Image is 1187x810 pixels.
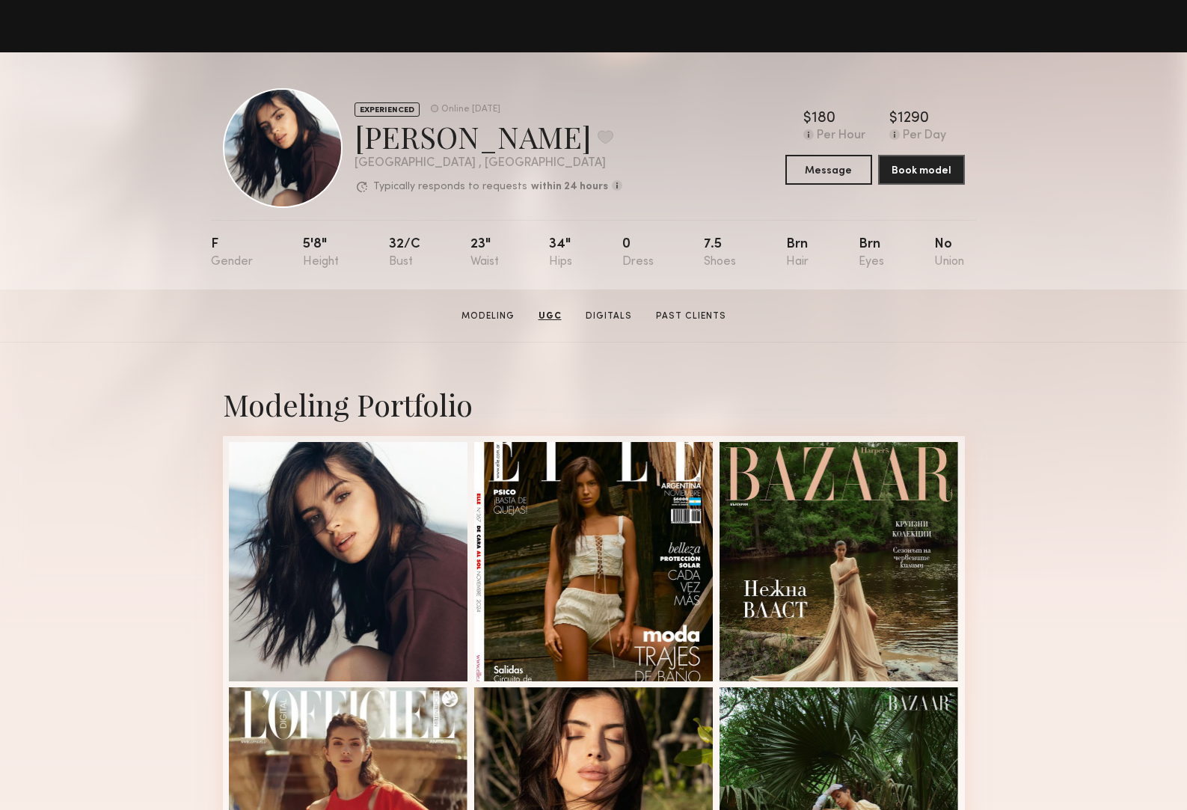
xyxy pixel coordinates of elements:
[650,310,732,323] a: Past Clients
[533,310,568,323] a: UGC
[211,238,253,269] div: F
[549,238,572,269] div: 34"
[380,22,414,31] a: Home
[355,117,622,156] div: [PERSON_NAME]
[622,238,654,269] div: 0
[531,22,589,31] a: Requests
[580,310,638,323] a: Digitals
[889,111,898,126] div: $
[625,22,687,31] a: Job Posts
[441,105,500,114] div: Online [DATE]
[812,111,835,126] div: 180
[389,238,420,269] div: 32/c
[704,238,736,269] div: 7.5
[934,238,964,269] div: No
[355,102,420,117] div: EXPERIENCED
[303,238,339,269] div: 5'8"
[803,111,812,126] div: $
[456,310,521,323] a: Modeling
[786,238,809,269] div: Brn
[878,155,965,185] button: Book model
[470,238,499,269] div: 23"
[785,155,872,185] button: Message
[898,111,929,126] div: 1290
[903,129,946,143] div: Per Day
[817,129,865,143] div: Per Hour
[355,157,622,170] div: [GEOGRAPHIC_DATA] , [GEOGRAPHIC_DATA]
[373,182,527,192] p: Typically responds to requests
[1139,14,1163,38] a: D
[531,182,608,192] b: within 24 hours
[723,22,782,31] a: Favorites
[450,22,495,31] a: Models
[223,384,965,424] div: Modeling Portfolio
[859,238,884,269] div: Brn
